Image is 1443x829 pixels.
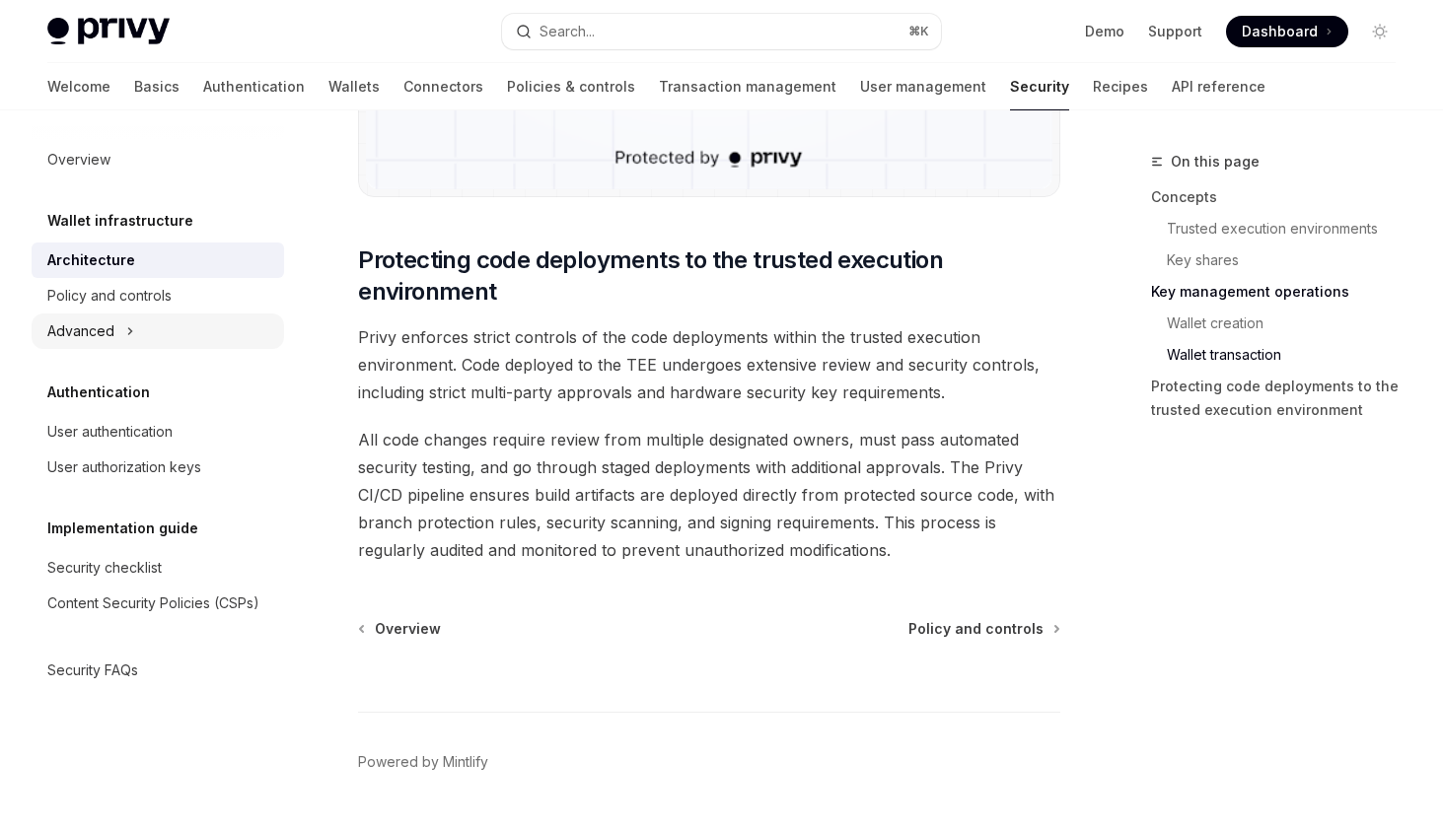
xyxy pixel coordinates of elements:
[375,619,441,639] span: Overview
[47,284,172,308] div: Policy and controls
[32,414,284,449] a: User authentication
[1172,63,1265,110] a: API reference
[1010,63,1069,110] a: Security
[134,63,180,110] a: Basics
[47,209,193,233] h5: Wallet infrastructure
[47,420,173,444] div: User authentication
[358,426,1060,564] span: All code changes require review from multiple designated owners, must pass automated security tes...
[32,586,284,621] a: Content Security Policies (CSPs)
[32,449,284,485] a: User authorization keys
[1151,276,1411,308] a: Key management operations
[1085,22,1124,41] a: Demo
[32,550,284,586] a: Security checklist
[540,20,595,43] div: Search...
[507,63,635,110] a: Policies & controls
[32,242,284,278] a: Architecture
[908,619,1044,639] span: Policy and controls
[47,658,138,682] div: Security FAQs
[1151,181,1411,213] a: Concepts
[1171,150,1260,173] span: On this page
[47,591,259,615] div: Content Security Policies (CSPs)
[47,380,150,404] h5: Authentication
[1242,22,1318,41] span: Dashboard
[1167,308,1411,339] a: Wallet creation
[47,148,110,172] div: Overview
[358,244,1060,308] span: Protecting code deployments to the trusted execution environment
[1167,213,1411,244] a: Trusted execution environments
[1364,16,1396,47] button: Toggle dark mode
[358,752,488,772] a: Powered by Mintlify
[32,653,284,688] a: Security FAQs
[358,323,1060,406] span: Privy enforces strict controls of the code deployments within the trusted execution environment. ...
[360,619,441,639] a: Overview
[403,63,483,110] a: Connectors
[32,142,284,177] a: Overview
[1167,244,1411,276] a: Key shares
[47,248,135,272] div: Architecture
[1226,16,1348,47] a: Dashboard
[908,619,1058,639] a: Policy and controls
[47,455,201,479] div: User authorization keys
[659,63,836,110] a: Transaction management
[47,319,114,343] div: Advanced
[1151,371,1411,426] a: Protecting code deployments to the trusted execution environment
[1093,63,1148,110] a: Recipes
[502,14,941,49] button: Search...⌘K
[47,18,170,45] img: light logo
[1167,339,1411,371] a: Wallet transaction
[1148,22,1202,41] a: Support
[860,63,986,110] a: User management
[47,63,110,110] a: Welcome
[47,517,198,540] h5: Implementation guide
[203,63,305,110] a: Authentication
[47,556,162,580] div: Security checklist
[32,278,284,313] a: Policy and controls
[908,24,929,39] span: ⌘ K
[328,63,380,110] a: Wallets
